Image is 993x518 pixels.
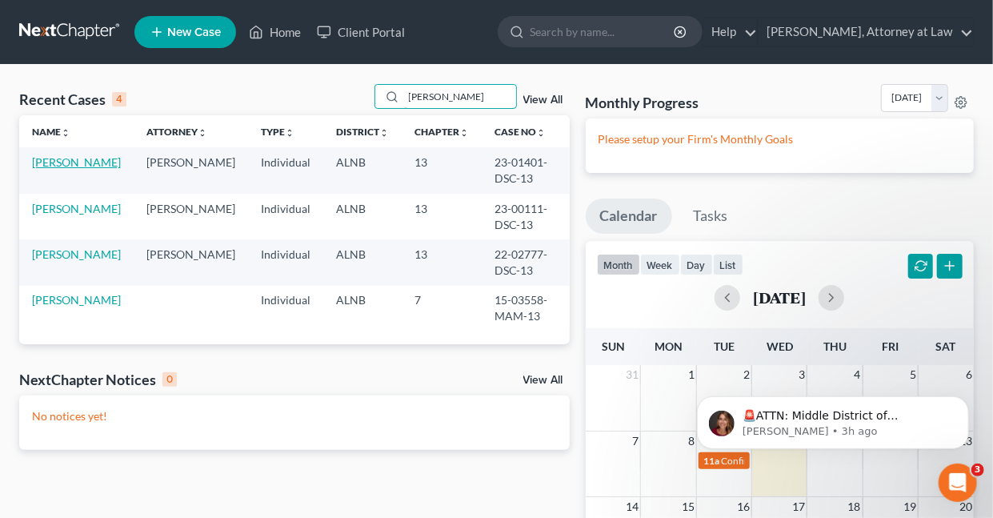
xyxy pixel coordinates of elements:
[32,293,121,307] a: [PERSON_NAME]
[459,128,469,138] i: unfold_more
[261,126,294,138] a: Typeunfold_more
[735,497,751,516] span: 16
[679,199,743,234] a: Tasks
[379,128,389,138] i: unfold_more
[241,18,309,46] a: Home
[134,147,248,193] td: [PERSON_NAME]
[624,497,640,516] span: 14
[323,147,402,193] td: ALNB
[323,239,402,285] td: ALNB
[936,339,956,353] span: Sat
[309,18,413,46] a: Client Portal
[703,18,757,46] a: Help
[414,126,469,138] a: Chapterunfold_more
[523,94,563,106] a: View All
[599,131,961,147] p: Please setup your Firm's Monthly Goals
[248,286,323,331] td: Individual
[714,339,735,353] span: Tue
[402,239,482,285] td: 13
[32,126,70,138] a: Nameunfold_more
[404,85,516,108] input: Search by name...
[631,432,640,451] span: 7
[586,199,672,234] a: Calendar
[753,289,806,306] h2: [DATE]
[248,147,323,193] td: Individual
[791,497,807,516] span: 17
[112,92,126,106] div: 4
[680,497,696,516] span: 15
[402,147,482,193] td: 13
[32,202,121,215] a: [PERSON_NAME]
[971,464,984,476] span: 3
[19,90,126,109] div: Recent Cases
[482,147,570,193] td: 23-01401-DSC-13
[336,126,389,138] a: Districtunfold_more
[323,194,402,239] td: ALNB
[847,497,863,516] span: 18
[494,126,546,138] a: Case Nounfold_more
[602,339,625,353] span: Sun
[167,26,221,38] span: New Case
[32,155,121,169] a: [PERSON_NAME]
[162,372,177,387] div: 0
[597,254,640,275] button: month
[482,286,570,331] td: 15-03558-MAM-13
[624,365,640,384] span: 31
[61,128,70,138] i: unfold_more
[146,126,207,138] a: Attorneyunfold_more
[713,254,743,275] button: list
[823,339,847,353] span: Thu
[134,194,248,239] td: [PERSON_NAME]
[198,128,207,138] i: unfold_more
[759,18,973,46] a: [PERSON_NAME], Attorney at Law
[767,339,793,353] span: Wed
[530,17,676,46] input: Search by name...
[32,408,557,424] p: No notices yet!
[655,339,683,353] span: Mon
[19,370,177,389] div: NextChapter Notices
[323,286,402,331] td: ALNB
[32,247,121,261] a: [PERSON_NAME]
[482,194,570,239] td: 23-00111-DSC-13
[402,286,482,331] td: 7
[482,239,570,285] td: 22-02777-DSC-13
[902,497,918,516] span: 19
[134,239,248,285] td: [PERSON_NAME]
[536,128,546,138] i: unfold_more
[673,363,993,475] iframe: Intercom notifications message
[958,497,974,516] span: 20
[680,254,713,275] button: day
[640,254,680,275] button: week
[402,194,482,239] td: 13
[248,194,323,239] td: Individual
[882,339,899,353] span: Fri
[248,239,323,285] td: Individual
[939,464,977,502] iframe: Intercom live chat
[586,93,699,112] h3: Monthly Progress
[523,375,563,386] a: View All
[285,128,294,138] i: unfold_more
